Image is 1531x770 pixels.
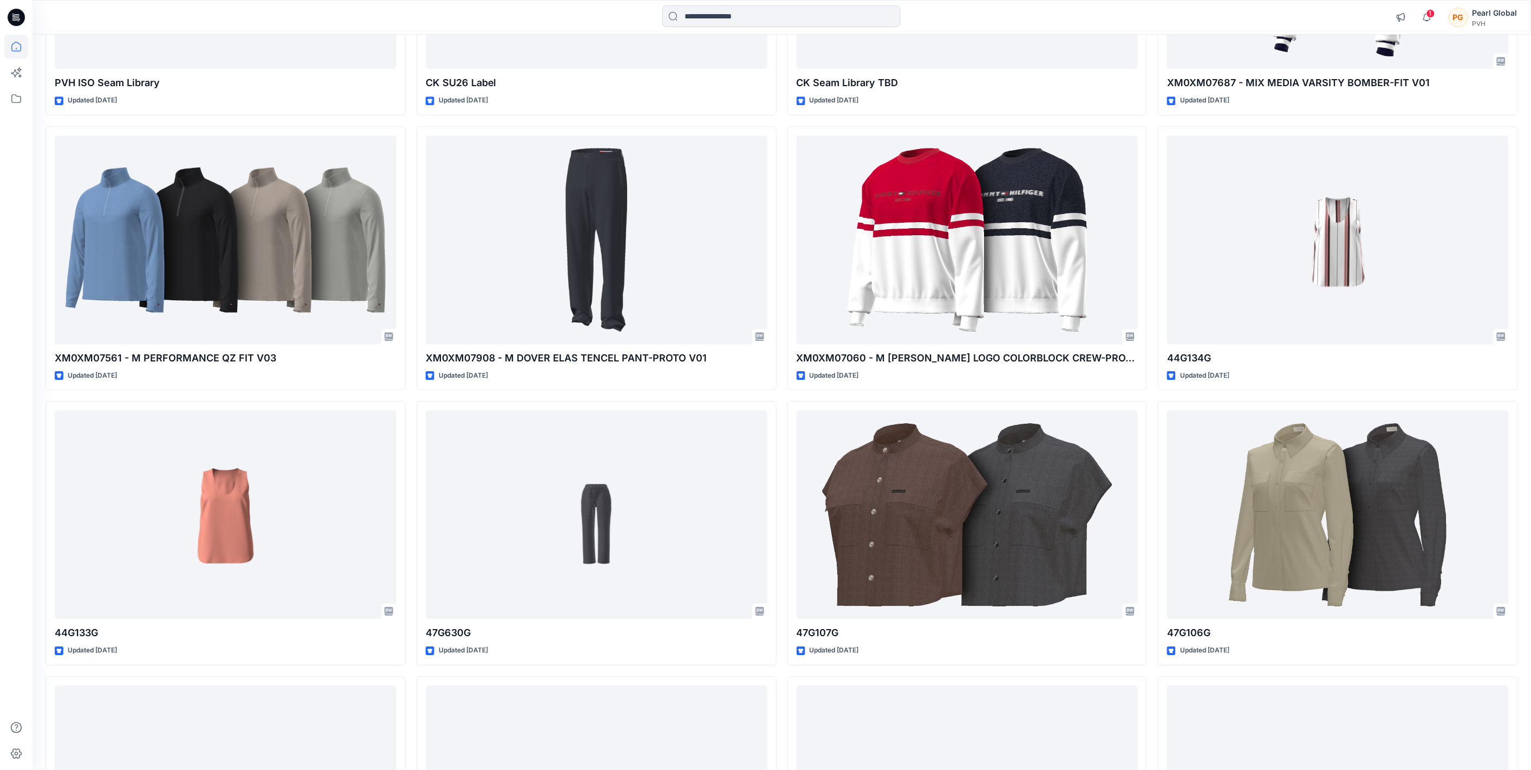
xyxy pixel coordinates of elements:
div: Pearl Global [1473,7,1517,20]
p: XM0XM07060 - M [PERSON_NAME] LOGO COLORBLOCK CREW-PROTO V01 [797,351,1138,366]
div: PVH [1473,20,1517,28]
a: 44G133G [55,410,396,619]
p: Updated [DATE] [1180,645,1229,656]
div: PG [1449,8,1468,27]
p: XM0XM07561 - M PERFORMANCE QZ FIT V03 [55,351,396,366]
p: Updated [DATE] [68,370,117,381]
p: 47G106G [1167,625,1509,640]
a: XM0XM07060 - M TOMMY LOGO COLORBLOCK CREW-PROTO V01 [797,135,1138,344]
p: Updated [DATE] [68,95,117,106]
p: Updated [DATE] [810,370,859,381]
p: Updated [DATE] [439,95,488,106]
a: 47G630G [426,410,767,619]
p: PVH ISO Seam Library [55,75,396,90]
p: Updated [DATE] [810,645,859,656]
p: Updated [DATE] [439,370,488,381]
p: XM0XM07687 - MIX MEDIA VARSITY BOMBER-FIT V01 [1167,75,1509,90]
p: XM0XM07908 - M DOVER ELAS TENCEL PANT-PROTO V01 [426,351,767,366]
p: 44G134G [1167,351,1509,366]
p: Updated [DATE] [439,645,488,656]
p: 44G133G [55,625,396,640]
p: 47G630G [426,625,767,640]
span: 1 [1426,9,1435,18]
p: Updated [DATE] [810,95,859,106]
p: Updated [DATE] [1180,370,1229,381]
a: 44G134G [1167,135,1509,344]
a: XM0XM07908 - M DOVER ELAS TENCEL PANT-PROTO V01 [426,135,767,344]
a: 47G107G [797,410,1138,619]
p: 47G107G [797,625,1138,640]
p: CK SU26 Label [426,75,767,90]
a: XM0XM07561 - M PERFORMANCE QZ FIT V03 [55,135,396,344]
p: CK Seam Library TBD [797,75,1138,90]
a: 47G106G [1167,410,1509,619]
p: Updated [DATE] [1180,95,1229,106]
p: Updated [DATE] [68,645,117,656]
